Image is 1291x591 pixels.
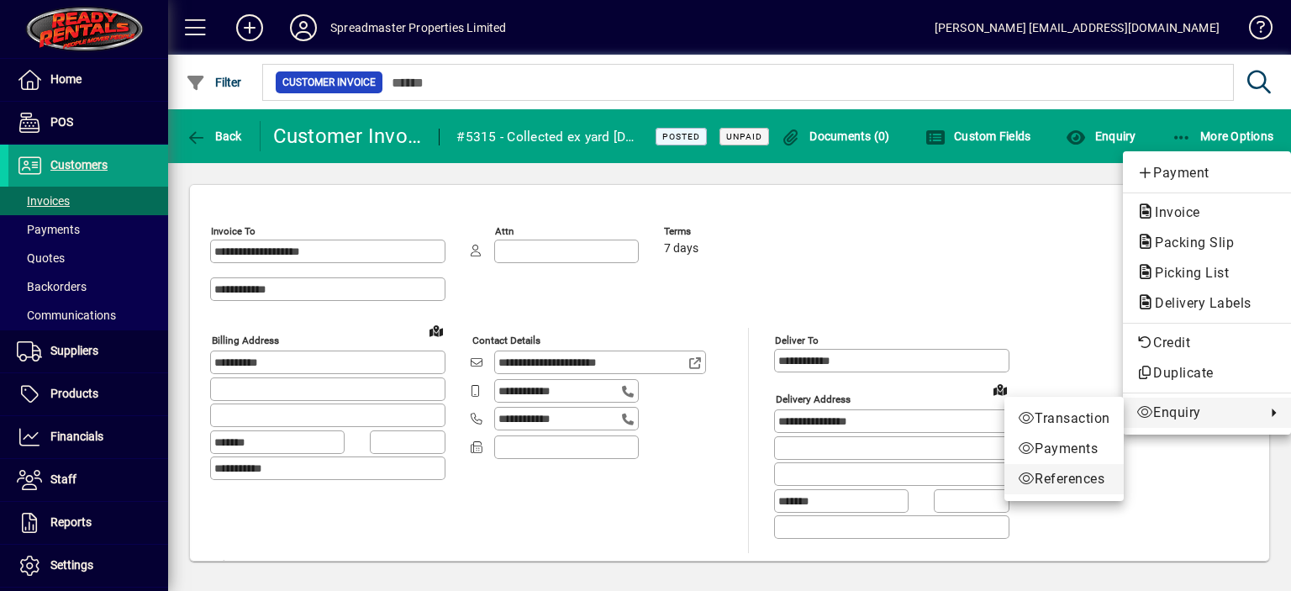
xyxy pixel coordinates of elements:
span: Delivery Labels [1136,295,1260,311]
span: Picking List [1136,265,1237,281]
span: Duplicate [1136,363,1278,383]
span: Credit [1136,333,1278,353]
button: Add customer payment [1123,158,1291,188]
span: Payment [1136,163,1278,183]
span: References [1018,469,1110,489]
span: Invoice [1136,204,1209,220]
span: Payments [1018,439,1110,459]
span: Transaction [1018,409,1110,429]
span: Enquiry [1136,403,1257,423]
span: Packing Slip [1136,235,1242,251]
